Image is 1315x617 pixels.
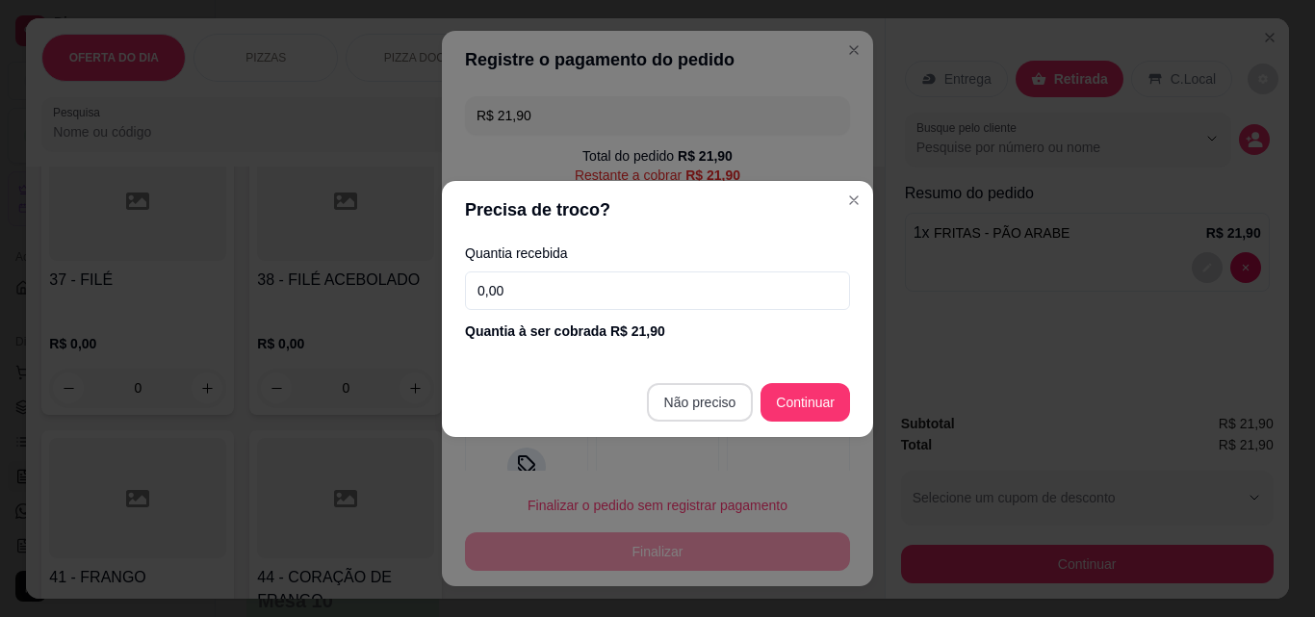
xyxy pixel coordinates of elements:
div: Quantia à ser cobrada R$ 21,90 [465,321,850,341]
header: Precisa de troco? [442,181,873,239]
button: Não preciso [647,383,754,422]
label: Quantia recebida [465,246,850,260]
button: Continuar [761,383,850,422]
button: Close [838,185,869,216]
